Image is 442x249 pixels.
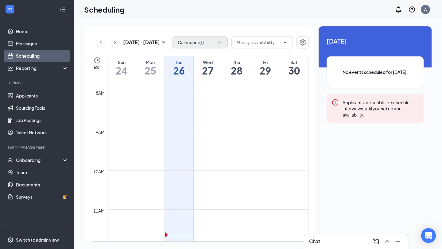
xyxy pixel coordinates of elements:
div: Applicants are unable to schedule interviews until you set up your availability. [343,99,419,118]
a: August 30, 2025 [280,56,308,79]
a: August 28, 2025 [222,56,251,79]
a: Documents [16,178,68,191]
span: EST [94,64,101,70]
svg: Error [331,99,339,106]
input: Manage availability [237,39,280,46]
div: Sat [280,59,308,65]
div: 9am [95,129,106,136]
div: A [424,7,427,12]
button: ChevronRight [110,38,119,47]
div: Reporting [16,65,69,71]
svg: Clock [94,57,101,64]
a: Home [16,25,68,37]
svg: ChevronLeft [98,39,104,46]
svg: QuestionInfo [408,6,416,13]
h1: 25 [136,65,165,76]
div: Hiring [7,80,67,86]
div: 8am [95,90,106,96]
a: August 24, 2025 [107,56,136,79]
svg: Collapse [59,6,65,13]
a: Messages [16,37,68,50]
div: Onboarding [16,157,63,163]
svg: Settings [7,237,14,243]
a: August 25, 2025 [136,56,165,79]
div: Switch to admin view [16,237,59,243]
svg: Notifications [395,6,402,13]
svg: WorkstreamLogo [7,6,13,12]
div: Thu [222,59,251,65]
a: Team [16,166,68,178]
a: SurveysCrown [16,191,68,203]
svg: Settings [299,39,306,46]
svg: UserCheck [7,157,14,163]
div: 10am [92,168,106,175]
div: Tue [165,59,193,65]
button: Calendars (1)ChevronDown [173,36,228,48]
a: August 27, 2025 [194,56,222,79]
h1: 24 [107,65,136,76]
button: ChevronLeft [96,38,105,47]
div: Mon [136,59,165,65]
svg: Analysis [7,65,14,71]
button: Settings [297,36,309,48]
h1: 29 [251,65,280,76]
h3: Chat [309,238,320,245]
div: Sun [107,59,136,65]
a: Sourcing Tools [16,102,68,114]
h3: [DATE] - [DATE] [123,39,160,46]
h1: 30 [280,65,308,76]
button: ChevronUp [382,236,392,246]
button: Minimize [393,236,403,246]
div: Fri [251,59,280,65]
a: August 26, 2025 [165,56,193,79]
h1: 27 [194,65,222,76]
a: Talent Network [16,126,68,139]
h1: 26 [165,65,193,76]
svg: ComposeMessage [372,238,380,245]
svg: ChevronDown [283,40,288,45]
a: August 29, 2025 [251,56,280,79]
div: 11am [92,207,106,214]
a: Scheduling [16,50,68,62]
svg: ChevronRight [112,39,118,46]
h1: 28 [222,65,251,76]
div: Open Intercom Messenger [421,228,436,243]
div: Team Management [7,145,67,150]
div: Wed [194,59,222,65]
button: ComposeMessage [371,236,381,246]
span: No events scheduled for [DATE]. [339,69,411,75]
a: Job Postings [16,114,68,126]
svg: ChevronUp [383,238,391,245]
svg: ChevronDown [216,39,223,45]
span: [DATE] [327,36,424,46]
a: Applicants [16,90,68,102]
svg: Minimize [394,238,402,245]
svg: SmallChevronDown [160,39,167,46]
h1: Scheduling [84,4,125,15]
